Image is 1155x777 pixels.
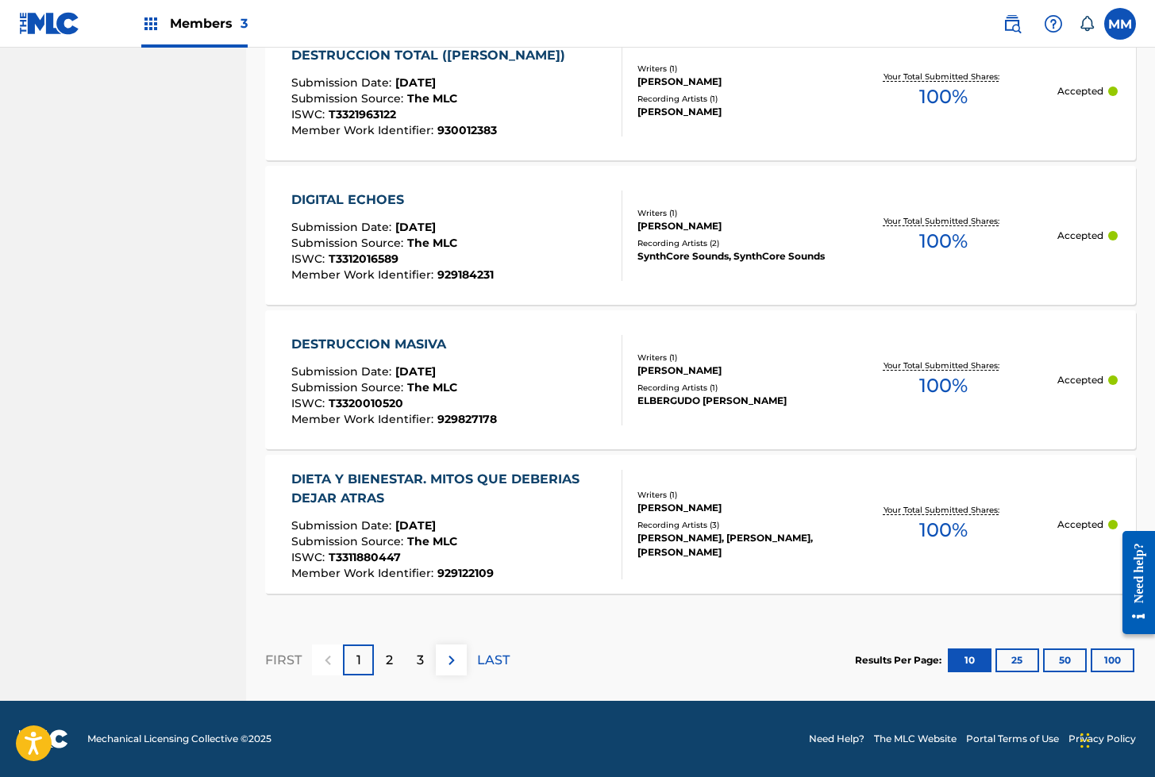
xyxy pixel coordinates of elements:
span: [DATE] [395,364,436,379]
span: 100 % [919,371,968,400]
span: Submission Source : [291,534,407,548]
span: 930012383 [437,123,497,137]
div: DESTRUCCION TOTAL ([PERSON_NAME]) [291,46,573,65]
img: search [1003,14,1022,33]
span: Submission Date : [291,75,395,90]
button: 10 [948,648,991,672]
span: T3312016589 [329,252,398,266]
div: [PERSON_NAME], [PERSON_NAME], [PERSON_NAME] [637,531,830,560]
a: The MLC Website [874,732,957,746]
a: Portal Terms of Use [966,732,1059,746]
p: Your Total Submitted Shares: [884,360,1003,371]
div: SynthCore Sounds, SynthCore Sounds [637,249,830,263]
span: T3311880447 [329,550,401,564]
span: 100 % [919,227,968,256]
iframe: Resource Center [1111,519,1155,647]
p: Accepted [1057,229,1103,243]
span: The MLC [407,380,457,394]
div: [PERSON_NAME] [637,75,830,89]
div: Drag [1080,717,1090,764]
div: Notifications [1079,16,1095,32]
button: 100 [1091,648,1134,672]
iframe: Chat Widget [1076,701,1155,777]
span: The MLC [407,534,457,548]
span: 3 [241,16,248,31]
p: FIRST [265,651,302,670]
span: Submission Source : [291,91,407,106]
span: [DATE] [395,518,436,533]
img: MLC Logo [19,12,80,35]
span: ISWC : [291,396,329,410]
p: Results Per Page: [855,653,945,667]
span: ISWC : [291,550,329,564]
span: The MLC [407,236,457,250]
span: Submission Date : [291,518,395,533]
span: 100 % [919,83,968,111]
a: Privacy Policy [1068,732,1136,746]
p: Accepted [1057,517,1103,532]
div: DESTRUCCION MASIVA [291,335,497,354]
a: Public Search [996,8,1028,40]
span: Submission Source : [291,380,407,394]
span: Mechanical Licensing Collective © 2025 [87,732,271,746]
div: [PERSON_NAME] [637,363,830,378]
div: [PERSON_NAME] [637,105,830,119]
img: logo [19,729,68,748]
div: DIGITAL ECHOES [291,190,494,210]
div: Recording Artists ( 2 ) [637,237,830,249]
a: DIGITAL ECHOESSubmission Date:[DATE]Submission Source:The MLCISWC:T3312016589Member Work Identifi... [265,166,1136,305]
div: [PERSON_NAME] [637,501,830,515]
p: Your Total Submitted Shares: [884,71,1003,83]
span: [DATE] [395,220,436,234]
img: help [1044,14,1063,33]
span: Member Work Identifier : [291,267,437,282]
p: Accepted [1057,84,1103,98]
span: Member Work Identifier : [291,566,437,580]
p: 3 [417,651,424,670]
p: Accepted [1057,373,1103,387]
p: 2 [386,651,393,670]
a: DESTRUCCION MASIVASubmission Date:[DATE]Submission Source:The MLCISWC:T3320010520Member Work Iden... [265,310,1136,449]
button: 25 [995,648,1039,672]
div: Writers ( 1 ) [637,352,830,363]
span: 929184231 [437,267,494,282]
img: right [442,651,461,670]
button: 50 [1043,648,1087,672]
span: Submission Source : [291,236,407,250]
div: Help [1038,8,1069,40]
a: Need Help? [809,732,864,746]
span: [DATE] [395,75,436,90]
span: ISWC : [291,252,329,266]
span: 100 % [919,516,968,544]
span: Submission Date : [291,220,395,234]
a: DIETA Y BIENESTAR. MITOS QUE DEBERIAS DEJAR ATRASSubmission Date:[DATE]Submission Source:The MLCI... [265,455,1136,594]
p: 1 [356,651,361,670]
div: Recording Artists ( 1 ) [637,382,830,394]
div: Recording Artists ( 1 ) [637,93,830,105]
div: Recording Artists ( 3 ) [637,519,830,531]
div: Writers ( 1 ) [637,63,830,75]
div: ELBERGUDO [PERSON_NAME] [637,394,830,408]
div: Writers ( 1 ) [637,489,830,501]
span: 929827178 [437,412,497,426]
div: [PERSON_NAME] [637,219,830,233]
a: DESTRUCCION TOTAL ([PERSON_NAME])Submission Date:[DATE]Submission Source:The MLCISWC:T3321963122M... [265,21,1136,160]
span: ISWC : [291,107,329,121]
span: Members [170,14,248,33]
img: Top Rightsholders [141,14,160,33]
div: User Menu [1104,8,1136,40]
p: Your Total Submitted Shares: [884,504,1003,516]
span: 929122109 [437,566,494,580]
span: Member Work Identifier : [291,412,437,426]
span: Submission Date : [291,364,395,379]
span: The MLC [407,91,457,106]
p: LAST [477,651,510,670]
div: DIETA Y BIENESTAR. MITOS QUE DEBERIAS DEJAR ATRAS [291,470,609,508]
div: Writers ( 1 ) [637,207,830,219]
span: Member Work Identifier : [291,123,437,137]
span: T3321963122 [329,107,396,121]
span: T3320010520 [329,396,403,410]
